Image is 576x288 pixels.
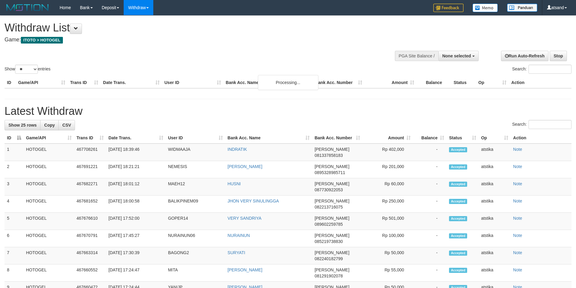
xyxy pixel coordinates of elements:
td: 4 [5,196,24,213]
th: Op: activate to sort column ascending [479,132,511,144]
img: panduan.png [507,4,537,12]
th: Action [509,77,571,88]
td: BALIKPINEM09 [166,196,225,213]
td: 2 [5,161,24,178]
input: Search: [529,65,571,74]
td: [DATE] 17:45:27 [106,230,166,247]
td: [DATE] 17:24:47 [106,264,166,282]
a: INDRATIK [228,147,247,152]
td: Rp 250,000 [363,196,413,213]
th: Bank Acc. Name [223,77,313,88]
th: Op [476,77,509,88]
td: [DATE] 17:30:39 [106,247,166,264]
td: atstika [479,264,511,282]
button: None selected [438,51,479,61]
h1: Latest Withdraw [5,105,571,117]
th: Date Trans. [101,77,162,88]
td: - [413,178,447,196]
span: Accepted [449,164,467,170]
td: 3 [5,178,24,196]
td: 467681652 [74,196,106,213]
td: - [413,247,447,264]
td: - [413,264,447,282]
td: WIDMAAJA [166,144,225,161]
span: Accepted [449,182,467,187]
span: Accepted [449,268,467,273]
td: [DATE] 18:00:58 [106,196,166,213]
th: User ID: activate to sort column ascending [166,132,225,144]
span: Accepted [449,233,467,238]
span: None selected [442,53,471,58]
span: [PERSON_NAME] [314,199,349,203]
td: Rp 201,000 [363,161,413,178]
a: Note [513,250,522,255]
td: atstika [479,230,511,247]
a: VERY SANDRIYA [228,216,262,221]
td: HOTOGEL [24,196,74,213]
span: [PERSON_NAME] [314,147,349,152]
span: [PERSON_NAME] [314,216,349,221]
a: HUSNI [228,181,241,186]
span: Accepted [449,147,467,152]
td: 467670791 [74,230,106,247]
span: Copy 081291902078 to clipboard [314,273,343,278]
a: SURYATI [228,250,245,255]
a: Note [513,233,522,238]
select: Showentries [15,65,38,74]
th: Trans ID: activate to sort column ascending [74,132,106,144]
td: 6 [5,230,24,247]
td: atstika [479,196,511,213]
td: 467663314 [74,247,106,264]
td: [DATE] 18:21:21 [106,161,166,178]
td: Rp 50,000 [363,247,413,264]
a: Copy [40,120,59,130]
th: Status: activate to sort column ascending [447,132,479,144]
th: Amount: activate to sort column ascending [363,132,413,144]
a: [PERSON_NAME] [228,267,262,272]
td: atstika [479,213,511,230]
td: NURAINUN06 [166,230,225,247]
td: Rp 402,000 [363,144,413,161]
td: BAGONG2 [166,247,225,264]
td: 5 [5,213,24,230]
a: CSV [58,120,75,130]
span: Copy 0895328985711 to clipboard [314,170,345,175]
td: atstika [479,247,511,264]
td: 467691221 [74,161,106,178]
th: Game/API [16,77,68,88]
span: [PERSON_NAME] [314,164,349,169]
td: atstika [479,144,511,161]
a: [PERSON_NAME] [228,164,262,169]
th: Bank Acc. Number: activate to sort column ascending [312,132,363,144]
td: HOTOGEL [24,161,74,178]
td: HOTOGEL [24,213,74,230]
td: Rp 60,000 [363,178,413,196]
th: Trans ID [68,77,101,88]
td: 1 [5,144,24,161]
a: Show 25 rows [5,120,41,130]
td: HOTOGEL [24,264,74,282]
td: HOTOGEL [24,247,74,264]
a: Run Auto-Refresh [501,51,548,61]
th: Amount [365,77,417,88]
td: MITA [166,264,225,282]
th: Game/API: activate to sort column ascending [24,132,74,144]
td: 467682271 [74,178,106,196]
th: Action [511,132,571,144]
td: Rp 55,000 [363,264,413,282]
td: - [413,144,447,161]
td: Rp 501,000 [363,213,413,230]
th: User ID [162,77,223,88]
a: Note [513,147,522,152]
input: Search: [529,120,571,129]
td: - [413,196,447,213]
span: [PERSON_NAME] [314,250,349,255]
span: Copy 081337858183 to clipboard [314,153,343,158]
span: Copy 087730922053 to clipboard [314,187,343,192]
span: [PERSON_NAME] [314,267,349,272]
td: [DATE] 17:52:00 [106,213,166,230]
span: Show 25 rows [8,123,37,128]
div: PGA Site Balance / [395,51,438,61]
td: [DATE] 18:39:46 [106,144,166,161]
th: Balance [417,77,451,88]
